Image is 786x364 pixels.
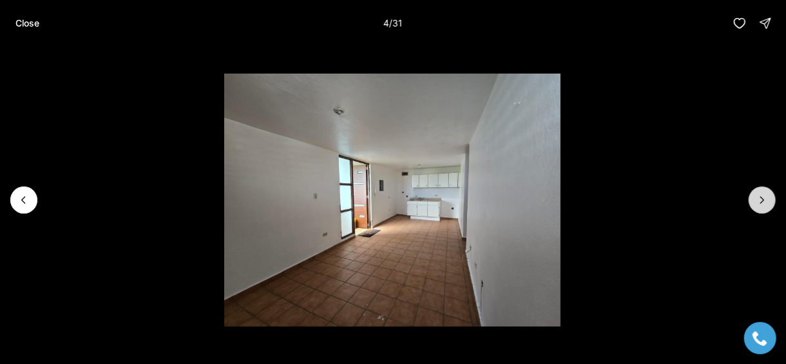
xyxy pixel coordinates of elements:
[10,187,37,214] button: Previous slide
[15,18,39,28] p: Close
[383,17,403,28] p: 4 / 31
[749,187,776,214] button: Next slide
[8,10,47,36] button: Close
